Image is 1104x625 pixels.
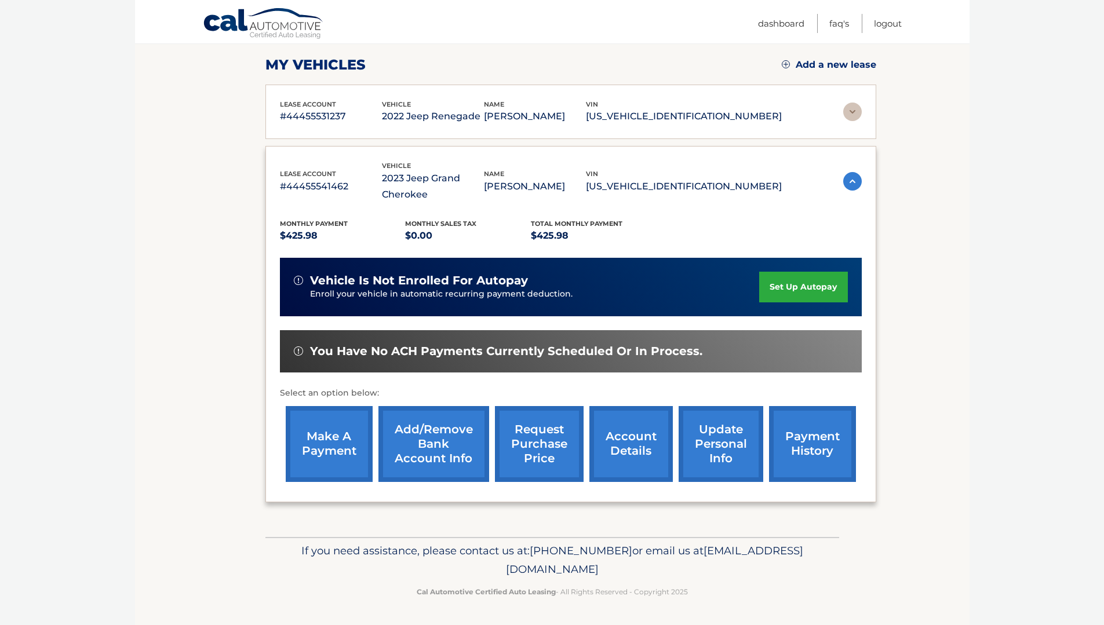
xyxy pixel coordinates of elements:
img: alert-white.svg [294,346,303,356]
span: vin [586,100,598,108]
p: #44455541462 [280,178,382,195]
a: Logout [874,14,902,33]
p: If you need assistance, please contact us at: or email us at [273,542,832,579]
a: request purchase price [495,406,584,482]
p: Select an option below: [280,386,862,400]
span: Monthly Payment [280,220,348,228]
a: Add/Remove bank account info [378,406,489,482]
span: Total Monthly Payment [531,220,622,228]
p: #44455531237 [280,108,382,125]
span: lease account [280,100,336,108]
a: payment history [769,406,856,482]
p: [US_VEHICLE_IDENTIFICATION_NUMBER] [586,178,782,195]
p: [US_VEHICLE_IDENTIFICATION_NUMBER] [586,108,782,125]
img: accordion-active.svg [843,172,862,191]
p: $0.00 [405,228,531,244]
a: Dashboard [758,14,804,33]
p: 2022 Jeep Renegade [382,108,484,125]
a: set up autopay [759,272,847,302]
a: update personal info [679,406,763,482]
p: [PERSON_NAME] [484,108,586,125]
span: vehicle [382,162,411,170]
p: 2023 Jeep Grand Cherokee [382,170,484,203]
a: FAQ's [829,14,849,33]
p: $425.98 [280,228,406,244]
span: vin [586,170,598,178]
p: $425.98 [531,228,657,244]
span: name [484,100,504,108]
strong: Cal Automotive Certified Auto Leasing [417,587,556,596]
a: account details [589,406,673,482]
h2: my vehicles [265,56,366,74]
a: Cal Automotive [203,8,325,41]
a: Add a new lease [782,59,876,71]
span: Monthly sales Tax [405,220,476,228]
p: Enroll your vehicle in automatic recurring payment deduction. [310,288,760,301]
span: name [484,170,504,178]
span: You have no ACH payments currently scheduled or in process. [310,344,702,359]
span: vehicle [382,100,411,108]
img: alert-white.svg [294,276,303,285]
span: lease account [280,170,336,178]
span: [PHONE_NUMBER] [530,544,632,557]
img: add.svg [782,60,790,68]
span: vehicle is not enrolled for autopay [310,273,528,288]
img: accordion-rest.svg [843,103,862,121]
p: - All Rights Reserved - Copyright 2025 [273,586,832,598]
a: make a payment [286,406,373,482]
p: [PERSON_NAME] [484,178,586,195]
